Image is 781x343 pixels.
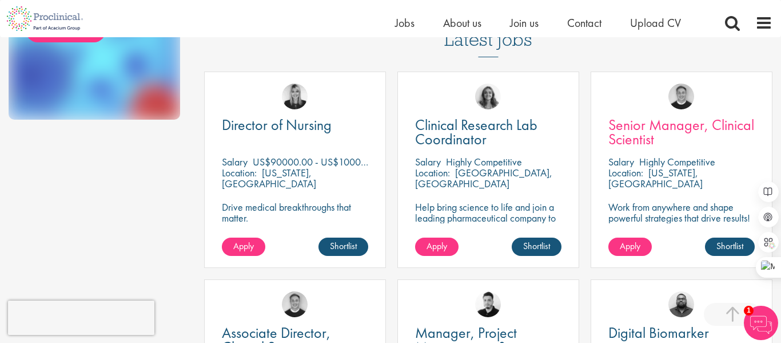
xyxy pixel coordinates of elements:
[639,155,715,168] p: Highly Competitive
[608,155,634,168] span: Salary
[222,166,316,190] p: [US_STATE], [GEOGRAPHIC_DATA]
[630,15,681,30] a: Upload CV
[415,166,552,190] p: [GEOGRAPHIC_DATA], [GEOGRAPHIC_DATA]
[620,240,640,252] span: Apply
[668,84,694,109] img: Bo Forsen
[608,118,755,147] a: Senior Manager, Clinical Scientist
[222,166,257,179] span: Location:
[253,155,429,168] p: US$90000.00 - US$100000.00 per annum
[222,238,265,256] a: Apply
[222,115,332,135] span: Director of Nursing
[415,202,561,256] p: Help bring science to life and join a leading pharmaceutical company to play a key role in delive...
[222,155,248,168] span: Salary
[608,115,754,149] span: Senior Manager, Clinical Scientist
[415,155,441,168] span: Salary
[233,240,254,252] span: Apply
[744,306,754,316] span: 1
[668,291,694,317] img: Ashley Bennett
[222,202,368,223] p: Drive medical breakthroughs that matter.
[427,240,447,252] span: Apply
[222,118,368,132] a: Director of Nursing
[475,291,501,317] img: Anderson Maldonado
[415,118,561,147] a: Clinical Research Lab Coordinator
[705,238,755,256] a: Shortlist
[512,238,561,256] a: Shortlist
[608,238,652,256] a: Apply
[415,166,450,179] span: Location:
[395,15,415,30] a: Jobs
[415,238,459,256] a: Apply
[446,155,522,168] p: Highly Competitive
[475,84,501,109] img: Jackie Cerchio
[318,238,368,256] a: Shortlist
[608,166,643,179] span: Location:
[282,84,308,109] img: Janelle Jones
[744,306,778,340] img: Chatbot
[608,166,703,190] p: [US_STATE], [GEOGRAPHIC_DATA]
[415,115,537,149] span: Clinical Research Lab Coordinator
[510,15,539,30] a: Join us
[8,301,154,335] iframe: reCAPTCHA
[608,202,755,245] p: Work from anywhere and shape powerful strategies that drive results! Enjoy the freedom of remote ...
[282,291,308,317] img: Bo Forsen
[443,15,481,30] a: About us
[567,15,601,30] a: Contact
